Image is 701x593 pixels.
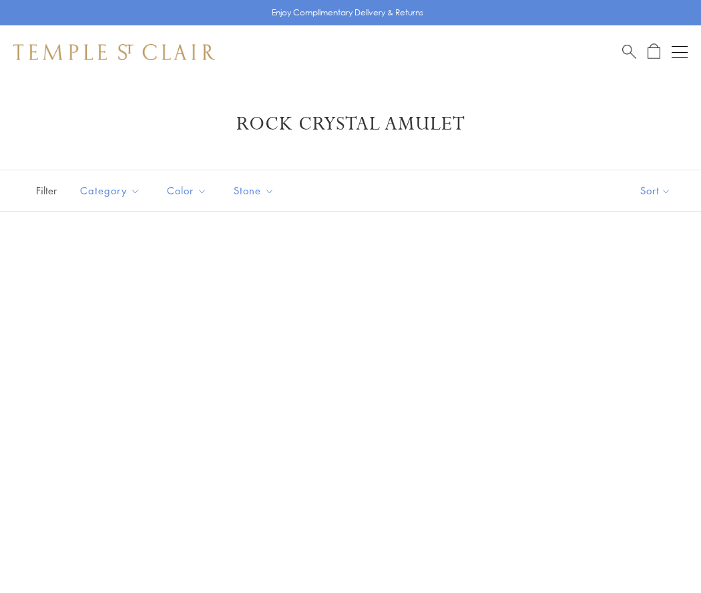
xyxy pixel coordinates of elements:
[648,43,660,60] a: Open Shopping Bag
[224,176,284,206] button: Stone
[160,182,217,199] span: Color
[672,44,688,60] button: Open navigation
[73,182,150,199] span: Category
[157,176,217,206] button: Color
[13,44,215,60] img: Temple St. Clair
[227,182,284,199] span: Stone
[33,112,668,136] h1: Rock Crystal Amulet
[610,170,701,211] button: Show sort by
[272,6,423,19] p: Enjoy Complimentary Delivery & Returns
[70,176,150,206] button: Category
[622,43,636,60] a: Search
